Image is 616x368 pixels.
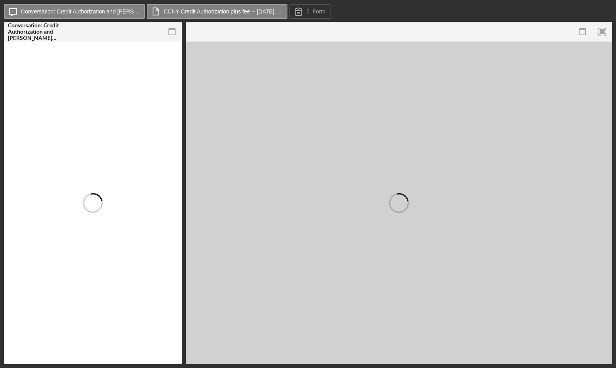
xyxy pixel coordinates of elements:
button: 5. Form [289,4,331,19]
div: Conversation: Credit Authorization and [PERSON_NAME] ([PERSON_NAME]) [8,22,63,41]
label: CCNY Credit Authorization plus fee -- [DATE] 05_40pm.pdf [164,8,282,15]
label: Conversation: Credit Authorization and [PERSON_NAME] ([PERSON_NAME]) [21,8,140,15]
button: Conversation: Credit Authorization and [PERSON_NAME] ([PERSON_NAME]) [4,4,145,19]
button: CCNY Credit Authorization plus fee -- [DATE] 05_40pm.pdf [147,4,287,19]
label: 5. Form [306,8,325,15]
